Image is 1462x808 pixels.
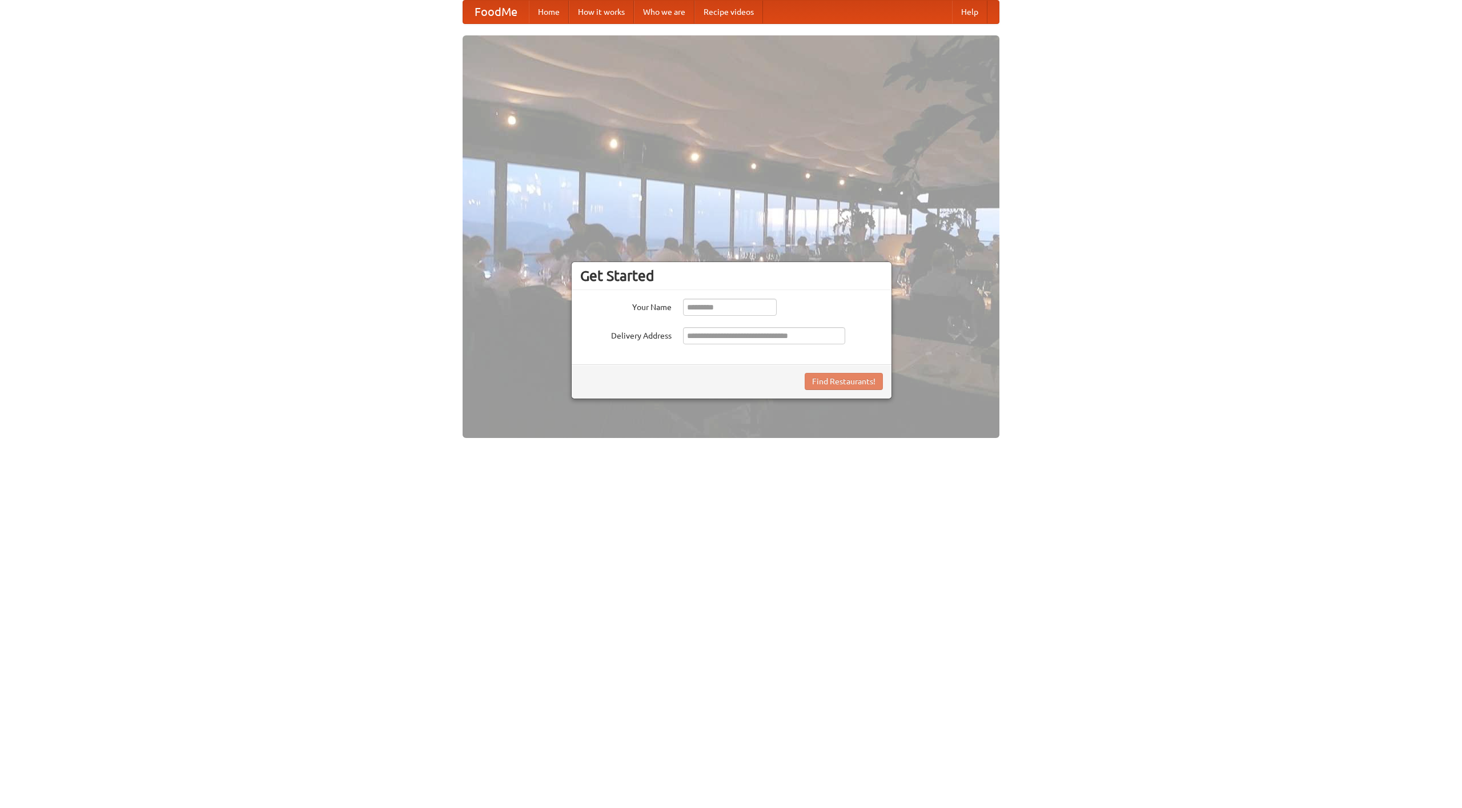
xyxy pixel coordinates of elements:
a: Recipe videos [694,1,763,23]
h3: Get Started [580,267,883,284]
a: Help [952,1,987,23]
label: Your Name [580,299,672,313]
label: Delivery Address [580,327,672,341]
a: Who we are [634,1,694,23]
button: Find Restaurants! [805,373,883,390]
a: How it works [569,1,634,23]
a: Home [529,1,569,23]
a: FoodMe [463,1,529,23]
